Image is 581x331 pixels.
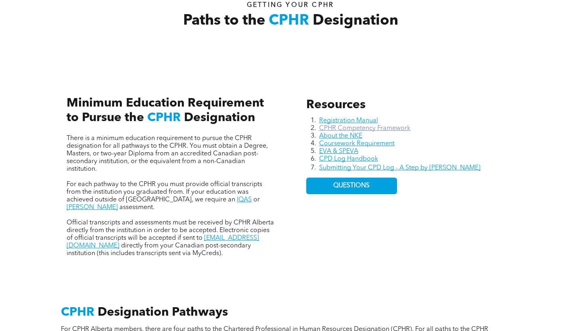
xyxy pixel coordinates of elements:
[319,165,481,171] a: Submitting Your CPD Log - A Step by [PERSON_NAME]
[247,2,334,8] span: Getting your Cphr
[313,14,398,28] span: Designation
[67,97,264,124] span: Minimum Education Requirement to Pursue the
[67,243,251,257] span: directly from your Canadian post-secondary institution (this includes transcripts sent via MyCreds).
[67,135,268,172] span: There is a minimum education requirement to pursue the CPHR designation for all pathways to the C...
[319,148,358,155] a: EVA & SPEVA
[333,182,370,190] span: QUESTIONS
[319,117,378,124] a: Registration Manual
[184,112,255,124] span: Designation
[319,156,378,162] a: CPD Log Handbook
[306,178,397,194] a: QUESTIONS
[98,306,228,318] span: Designation Pathways
[306,99,366,111] span: Resources
[119,204,155,211] span: assessment.
[269,14,309,28] span: CPHR
[67,235,259,249] a: [EMAIL_ADDRESS][DOMAIN_NAME]
[67,220,274,241] span: Official transcripts and assessments must be received by CPHR Alberta directly from the instituti...
[319,125,410,132] a: CPHR Competency Framework
[319,133,362,139] a: About the NKE
[61,306,94,318] span: CPHR
[67,181,262,203] span: For each pathway to the CPHR you must provide official transcripts from the institution you gradu...
[67,204,118,211] a: [PERSON_NAME]
[237,197,252,203] a: IQAS
[319,140,395,147] a: Coursework Requirement
[253,197,260,203] span: or
[183,14,265,28] span: Paths to the
[147,112,181,124] span: CPHR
